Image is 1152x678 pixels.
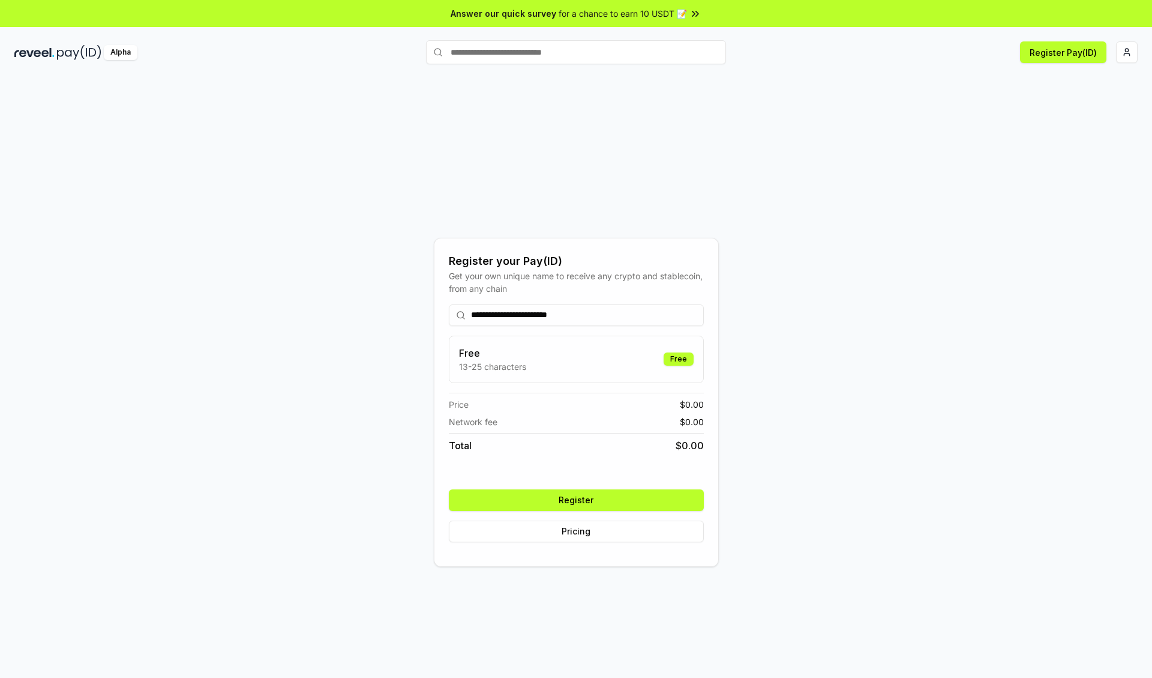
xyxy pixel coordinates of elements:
[449,398,469,411] span: Price
[451,7,556,20] span: Answer our quick survey
[1020,41,1106,63] button: Register Pay(ID)
[449,438,472,453] span: Total
[459,360,526,373] p: 13-25 characters
[680,398,704,411] span: $ 0.00
[449,489,704,511] button: Register
[14,45,55,60] img: reveel_dark
[57,45,101,60] img: pay_id
[449,521,704,542] button: Pricing
[559,7,687,20] span: for a chance to earn 10 USDT 📝
[680,416,704,428] span: $ 0.00
[676,438,704,453] span: $ 0.00
[449,253,704,270] div: Register your Pay(ID)
[449,416,497,428] span: Network fee
[104,45,137,60] div: Alpha
[664,353,694,366] div: Free
[449,270,704,295] div: Get your own unique name to receive any crypto and stablecoin, from any chain
[459,346,526,360] h3: Free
